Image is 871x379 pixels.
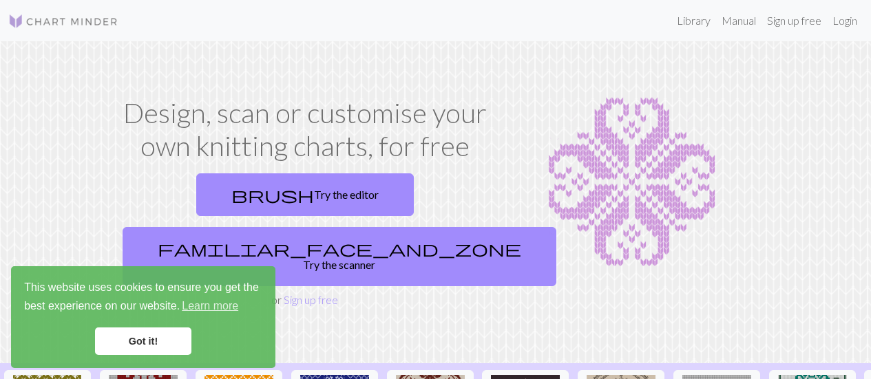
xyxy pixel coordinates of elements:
[95,327,191,355] a: dismiss cookie message
[671,7,716,34] a: Library
[827,7,863,34] a: Login
[158,239,521,258] span: familiar_face_and_zone
[196,173,414,216] a: Try the editor
[11,266,275,368] div: cookieconsent
[24,279,262,316] span: This website uses cookies to ensure you get the best experience on our website.
[117,96,493,162] h1: Design, scan or customise your own knitting charts, for free
[510,96,755,268] img: Chart example
[762,7,827,34] a: Sign up free
[180,296,240,316] a: learn more about cookies
[284,293,338,306] a: Sign up free
[231,185,314,204] span: brush
[8,13,118,30] img: Logo
[123,227,556,286] a: Try the scanner
[716,7,762,34] a: Manual
[117,168,493,308] div: or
